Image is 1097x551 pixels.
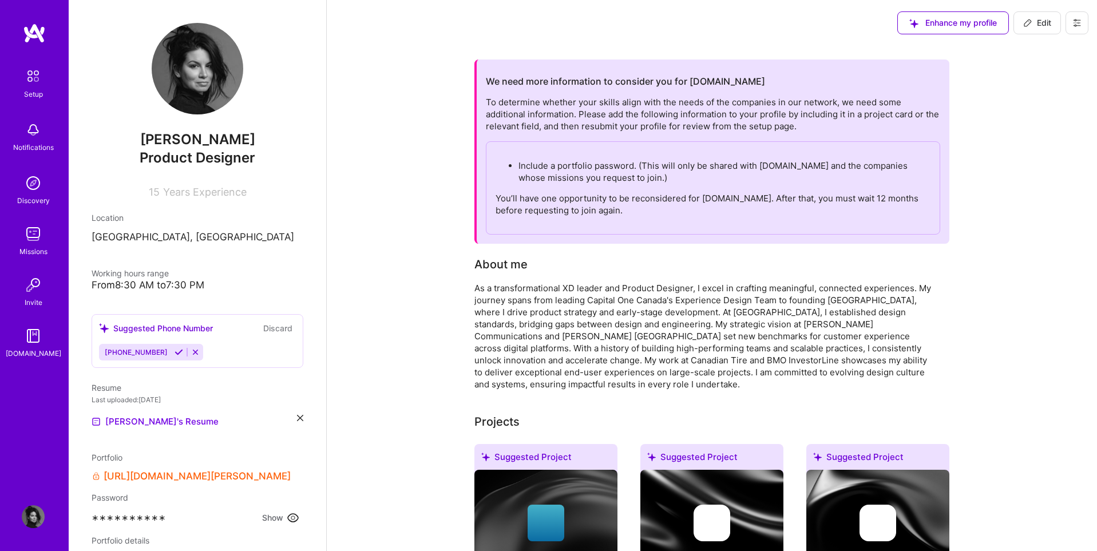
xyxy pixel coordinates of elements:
[22,172,45,195] img: discovery
[297,415,303,421] i: icon Close
[104,470,291,482] a: [URL][DOMAIN_NAME][PERSON_NAME]
[92,268,169,278] span: Working hours range
[92,394,303,406] div: Last uploaded: [DATE]
[23,23,46,43] img: logo
[13,141,54,153] div: Notifications
[191,348,200,356] i: Reject
[486,76,765,87] h2: We need more information to consider you for [DOMAIN_NAME]
[19,245,47,257] div: Missions
[813,453,822,461] i: icon SuggestedTeams
[92,279,303,291] div: From 8:30 AM to 7:30 PM
[260,322,296,335] button: Discard
[163,186,247,198] span: Years Experience
[474,282,932,390] div: As a transformational XD leader and Product Designer, I excel in crafting meaningful, connected e...
[22,324,45,347] img: guide book
[19,505,47,528] a: User Avatar
[481,453,490,461] i: icon SuggestedTeams
[92,231,303,244] p: [GEOGRAPHIC_DATA], [GEOGRAPHIC_DATA]
[22,223,45,245] img: teamwork
[175,348,183,356] i: Accept
[99,322,213,334] div: Suggested Phone Number
[92,491,303,504] div: Password
[22,273,45,296] img: Invite
[474,413,520,430] div: Projects
[24,88,43,100] div: Setup
[99,323,109,333] i: icon SuggestedTeams
[92,131,303,148] span: [PERSON_NAME]
[1013,11,1061,34] button: Edit
[474,256,528,273] div: About me
[149,186,160,198] span: 15
[92,512,166,523] span: ∗∗∗∗∗∗∗∗∗∗
[518,160,930,184] p: Include a portfolio password. (This will only be shared with [DOMAIN_NAME] and the companies whos...
[694,505,730,541] img: Company logo
[259,510,303,525] button: Show
[486,96,940,235] div: To determine whether your skills align with the needs of the companies in our network, we need so...
[92,383,121,393] span: Resume
[140,149,255,166] span: Product Designer
[22,118,45,141] img: bell
[92,415,219,429] a: [PERSON_NAME]'s Resume
[22,505,45,528] img: User Avatar
[92,417,101,426] img: Resume
[92,453,122,462] span: Portfolio
[640,444,783,474] div: Suggested Project
[806,444,949,474] div: Suggested Project
[25,296,42,308] div: Invite
[152,23,243,114] img: User Avatar
[21,64,45,88] img: setup
[92,212,303,224] div: Location
[92,534,303,546] div: Portfolio details
[105,348,168,356] span: [PHONE_NUMBER]
[17,195,50,207] div: Discovery
[6,347,61,359] div: [DOMAIN_NAME]
[860,505,896,541] img: Company logo
[647,453,656,461] i: icon SuggestedTeams
[496,192,930,216] p: You’ll have one opportunity to be reconsidered for [DOMAIN_NAME]. After that, you must wait 12 mo...
[474,444,617,474] div: Suggested Project
[1023,17,1051,29] span: Edit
